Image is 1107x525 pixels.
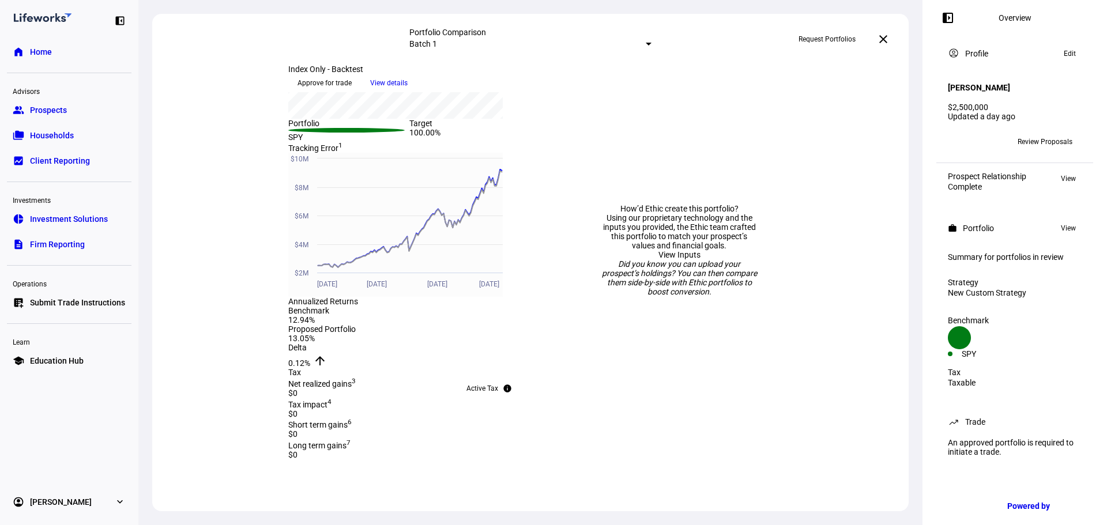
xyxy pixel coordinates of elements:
[999,13,1031,22] div: Overview
[1064,47,1076,61] span: Edit
[361,78,417,87] a: View details
[965,417,985,426] div: Trade
[348,418,352,426] sup: 6
[288,306,530,315] div: Benchmark
[409,128,530,142] div: 100.00%
[7,149,131,172] a: bid_landscapeClient Reporting
[948,252,1082,262] div: Summary for portfolios in review
[288,143,342,153] span: Tracking Error
[30,155,90,167] span: Client Reporting
[288,297,530,306] div: Annualized Returns
[298,74,352,92] span: Approve for trade
[288,352,530,368] div: 0.12%
[114,15,126,27] eth-mat-symbol: left_panel_close
[288,409,530,418] div: $0
[291,155,308,163] text: $10M
[288,379,356,388] span: Net realized gains
[288,420,352,429] span: Short term gains
[7,207,131,231] a: pie_chartInvestment Solutions
[948,47,1082,61] eth-panel-overview-card-header: Profile
[601,213,758,250] div: Using our proprietary technology and the inputs you provided, the Ethic team crafted this portfol...
[948,368,1082,377] div: Tax
[327,398,332,406] sup: 4
[361,74,417,92] button: View details
[1061,172,1076,186] span: View
[13,496,24,508] eth-mat-symbol: account_circle
[601,259,758,296] div: Did you know you can upload your prospect’s holdings? You can then compare them side-by-side with...
[30,297,125,308] span: Submit Trade Instructions
[962,349,1015,358] div: SPY
[295,241,308,249] text: $4M
[948,378,1082,387] div: Taxable
[13,239,24,250] eth-mat-symbol: description
[13,213,24,225] eth-mat-symbol: pie_chart
[370,74,408,92] span: View details
[288,368,530,377] div: Tax
[288,388,530,398] div: $0
[948,278,1082,287] div: Strategy
[1055,172,1082,186] button: View
[288,429,530,439] div: $0
[288,324,530,334] div: Proposed Portfolio
[1008,133,1082,151] button: Review Proposals
[948,316,1082,325] div: Benchmark
[1018,133,1072,151] span: Review Proposals
[409,39,437,48] mat-select-trigger: Batch 1
[288,400,332,409] span: Tax impact
[948,172,1026,181] div: Prospect Relationship
[347,439,351,447] sup: 7
[7,275,131,291] div: Operations
[789,30,865,48] button: Request Portfolios
[479,277,503,288] span: [DATE]
[948,416,959,428] mat-icon: trending_up
[7,333,131,349] div: Learn
[948,415,1082,429] eth-panel-overview-card-header: Trade
[288,133,409,142] div: SPY
[295,269,308,277] text: $2M
[288,119,409,128] div: Portfolio
[288,74,361,92] button: Approve for trade
[948,182,1026,191] div: Complete
[295,212,308,220] text: $6M
[13,46,24,58] eth-mat-symbol: home
[941,11,955,25] mat-icon: left_panel_open
[948,112,1082,121] div: Updated a day ago
[799,30,856,48] span: Request Portfolios
[948,83,1010,92] h4: [PERSON_NAME]
[30,46,52,58] span: Home
[658,250,701,259] a: View Inputs
[288,315,530,324] div: 12.94%
[876,32,890,46] mat-icon: close
[13,355,24,367] eth-mat-symbol: school
[114,496,126,508] eth-mat-symbol: expand_more
[30,104,67,116] span: Prospects
[1001,495,1090,516] a: Powered by
[1061,221,1076,235] span: View
[317,277,341,288] span: [DATE]
[30,130,74,141] span: Households
[948,288,1082,297] div: New Custom Strategy
[288,450,530,459] div: $0
[948,221,1082,235] eth-panel-overview-card-header: Portfolio
[30,355,84,367] span: Education Hub
[1055,221,1082,235] button: View
[7,99,131,122] a: groupProspects
[30,239,85,250] span: Firm Reporting
[313,354,327,368] mat-icon: arrow_upward
[948,47,959,59] mat-icon: account_circle
[601,203,758,213] div: How’d Ethic create this portfolio?
[941,433,1089,461] div: An approved portfolio is required to initiate a trade.
[288,334,530,343] div: 13.05%
[427,277,447,288] span: [DATE]
[7,191,131,207] div: Investments
[7,124,131,147] a: folder_copyHouseholds
[953,138,961,146] span: IW
[7,40,131,63] a: homeHome
[13,104,24,116] eth-mat-symbol: group
[352,377,356,385] sup: 3
[963,224,994,233] div: Portfolio
[1058,47,1082,61] button: Edit
[30,213,108,225] span: Investment Solutions
[948,224,957,233] mat-icon: work
[367,277,387,288] span: [DATE]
